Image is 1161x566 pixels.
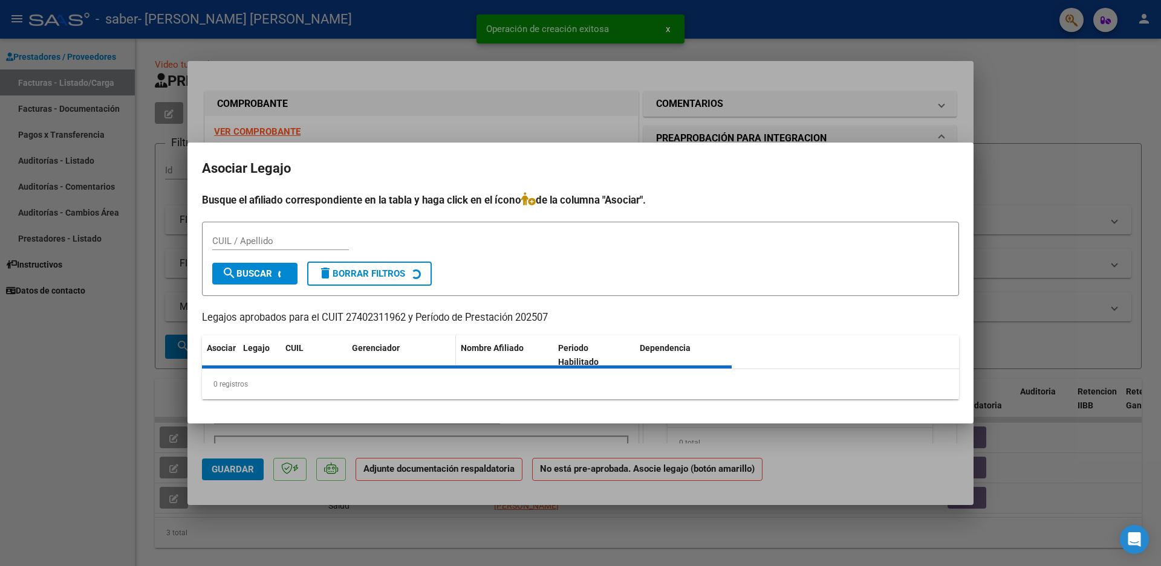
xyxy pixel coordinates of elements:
[461,343,524,353] span: Nombre Afiliado
[202,335,238,375] datatable-header-cell: Asociar
[281,335,347,375] datatable-header-cell: CUIL
[307,262,432,286] button: Borrar Filtros
[347,335,456,375] datatable-header-cell: Gerenciador
[207,343,236,353] span: Asociar
[243,343,270,353] span: Legajo
[222,268,272,279] span: Buscar
[318,268,405,279] span: Borrar Filtros
[558,343,599,367] span: Periodo Habilitado
[635,335,732,375] datatable-header-cell: Dependencia
[640,343,691,353] span: Dependencia
[238,335,281,375] datatable-header-cell: Legajo
[202,192,959,208] h4: Busque el afiliado correspondiente en la tabla y haga click en el ícono de la columna "Asociar".
[553,335,635,375] datatable-header-cell: Periodo Habilitado
[285,343,304,353] span: CUIL
[456,335,553,375] datatable-header-cell: Nombre Afiliado
[318,266,333,280] mat-icon: delete
[1120,525,1149,554] div: Open Intercom Messenger
[202,310,959,326] p: Legajos aprobados para el CUIT 27402311962 y Período de Prestación 202507
[202,157,959,180] h2: Asociar Legajo
[352,343,400,353] span: Gerenciador
[202,369,959,399] div: 0 registros
[222,266,236,280] mat-icon: search
[212,263,298,285] button: Buscar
